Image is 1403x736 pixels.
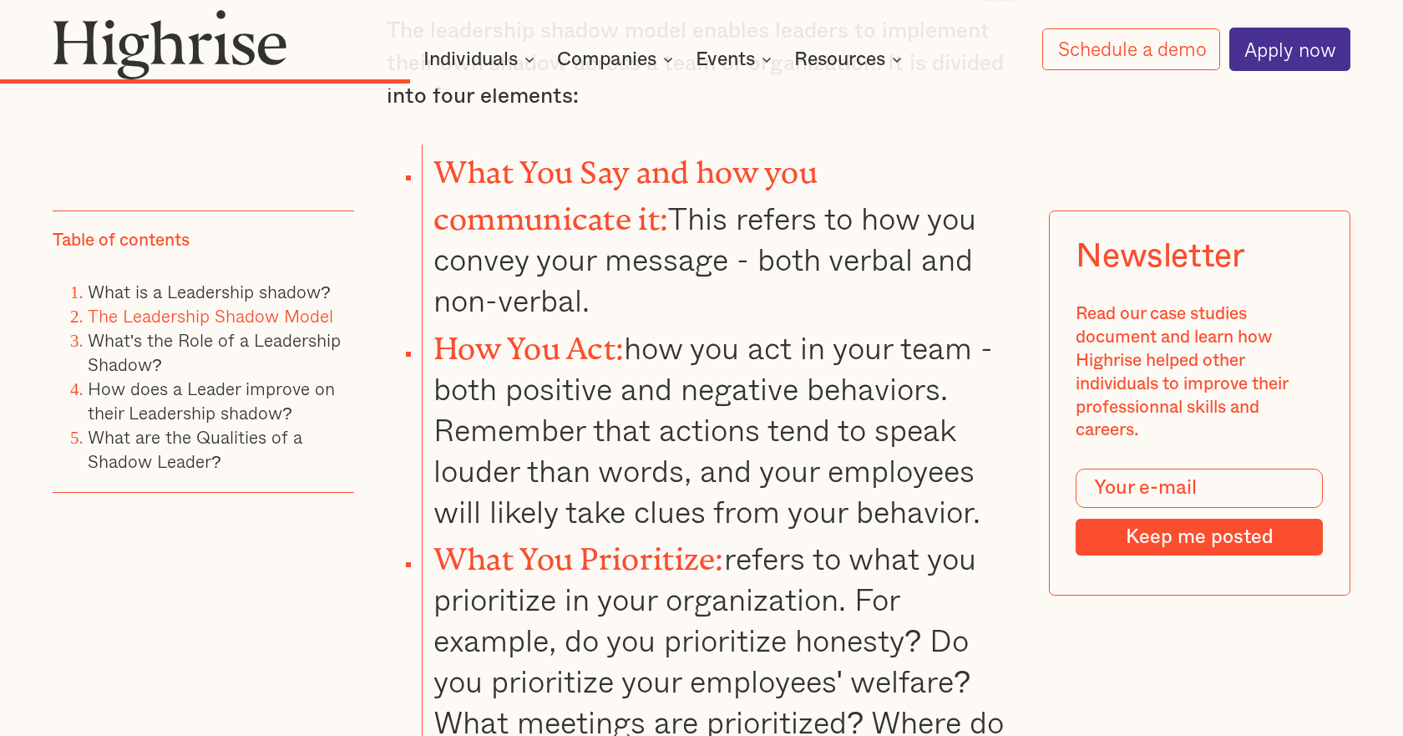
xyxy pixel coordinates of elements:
[557,49,678,69] div: Companies
[423,49,539,69] div: Individuals
[433,155,818,222] strong: What You Say and how you communicate it:
[433,331,625,351] strong: How You Act:
[88,278,331,305] a: What is a Leadership shadow?
[696,49,777,69] div: Events
[1229,28,1350,70] a: Apply now
[1076,238,1245,277] div: Newsletter
[88,375,335,426] a: How does a Leader improve on their Leadership shadow?
[422,145,1017,322] li: This refers to how you convey your message - both verbal and non-verbal.
[696,49,755,69] div: Events
[88,302,333,329] a: The Leadership Shadow Model
[794,49,907,69] div: Resources
[1076,302,1324,443] div: Read our case studies document and learn how Highrise helped other individuals to improve their p...
[1042,28,1220,71] a: Schedule a demo
[423,49,518,69] div: Individuals
[422,321,1017,531] li: how you act in your team -both positive and negative behaviors. Remember that actions tend to spe...
[88,424,302,475] a: What are the Qualities of a Shadow Leader?
[1076,519,1324,556] input: Keep me posted
[53,229,190,252] div: Table of contents
[794,49,885,69] div: Resources
[433,541,724,561] strong: What You Prioritize:
[1076,469,1324,508] input: Your e-mail
[53,9,287,80] img: Highrise logo
[557,49,656,69] div: Companies
[1076,469,1324,556] form: Modal Form
[88,327,341,378] a: What's the Role of a Leadership Shadow?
